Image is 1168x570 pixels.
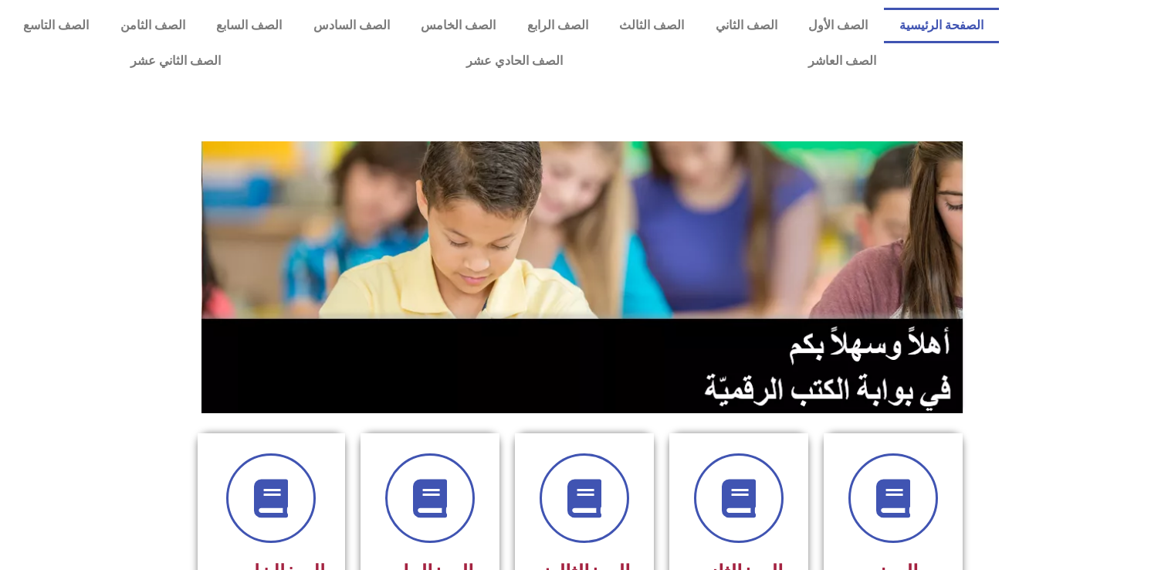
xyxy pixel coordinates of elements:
a: الصف الحادي عشر [344,43,686,79]
a: الصف العاشر [686,43,999,79]
a: الصف التاسع [8,8,105,43]
a: الصف الأول [793,8,884,43]
a: الصف السادس [298,8,406,43]
a: الصف الثامن [105,8,201,43]
a: الصف الرابع [512,8,604,43]
a: الصف السابع [201,8,298,43]
a: الصفحة الرئيسية [884,8,1000,43]
a: الصف الثالث [604,8,700,43]
a: الصف الثاني عشر [8,43,344,79]
a: الصف الثاني [700,8,794,43]
a: الصف الخامس [405,8,512,43]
